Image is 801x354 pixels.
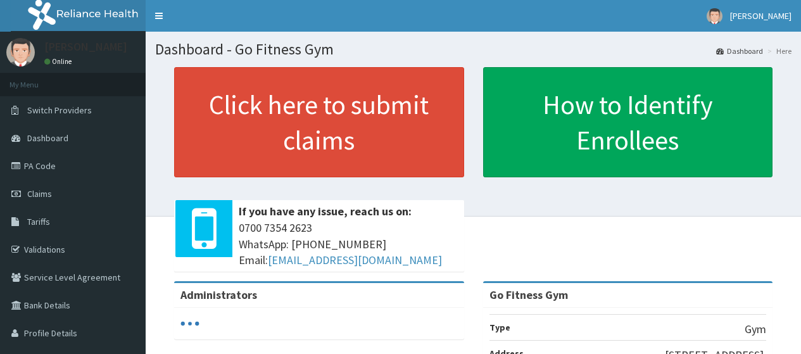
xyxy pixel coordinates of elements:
[239,220,458,269] span: 0700 7354 2623 WhatsApp: [PHONE_NUMBER] Email:
[730,10,792,22] span: [PERSON_NAME]
[764,46,792,56] li: Here
[707,8,722,24] img: User Image
[483,67,773,177] a: How to Identify Enrollees
[716,46,763,56] a: Dashboard
[268,253,442,267] a: [EMAIL_ADDRESS][DOMAIN_NAME]
[155,41,792,58] h1: Dashboard - Go Fitness Gym
[27,104,92,116] span: Switch Providers
[44,41,127,53] p: [PERSON_NAME]
[27,188,52,199] span: Claims
[174,67,464,177] a: Click here to submit claims
[6,38,35,66] img: User Image
[180,288,257,302] b: Administrators
[745,321,766,338] p: Gym
[180,314,199,333] svg: audio-loading
[489,288,568,302] strong: Go Fitness Gym
[489,322,510,333] b: Type
[239,204,412,218] b: If you have any issue, reach us on:
[44,57,75,66] a: Online
[27,216,50,227] span: Tariffs
[27,132,68,144] span: Dashboard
